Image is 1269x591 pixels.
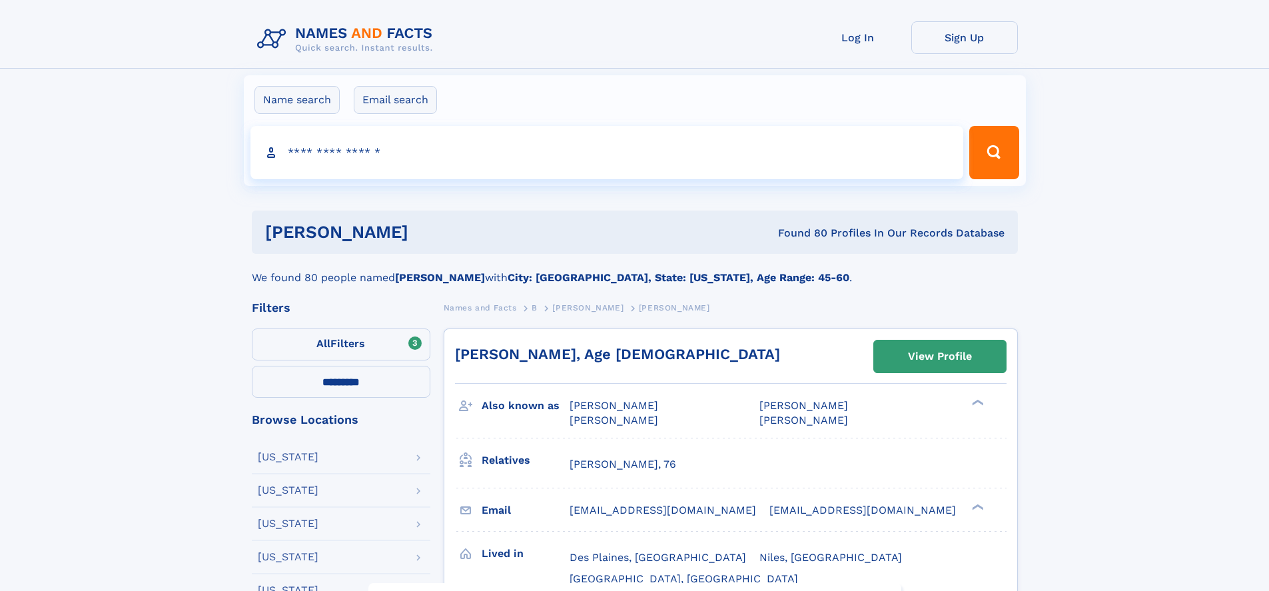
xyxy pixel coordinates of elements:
b: [PERSON_NAME] [395,271,485,284]
a: Sign Up [911,21,1018,54]
div: View Profile [908,341,972,372]
label: Name search [254,86,340,114]
div: [US_STATE] [258,452,318,462]
a: View Profile [874,340,1006,372]
span: [PERSON_NAME] [570,399,658,412]
input: search input [250,126,964,179]
div: We found 80 people named with . [252,254,1018,286]
label: Email search [354,86,437,114]
a: [PERSON_NAME] [552,299,624,316]
span: Niles, [GEOGRAPHIC_DATA] [759,551,902,564]
h1: [PERSON_NAME] [265,224,594,241]
div: Found 80 Profiles In Our Records Database [593,226,1005,241]
h3: Lived in [482,542,570,565]
a: Names and Facts [444,299,517,316]
a: B [532,299,538,316]
span: Des Plaines, [GEOGRAPHIC_DATA] [570,551,746,564]
span: B [532,303,538,312]
span: [EMAIL_ADDRESS][DOMAIN_NAME] [570,504,756,516]
img: Logo Names and Facts [252,21,444,57]
b: City: [GEOGRAPHIC_DATA], State: [US_STATE], Age Range: 45-60 [508,271,849,284]
div: ❯ [969,398,985,407]
span: [PERSON_NAME] [639,303,710,312]
div: [US_STATE] [258,552,318,562]
span: All [316,337,330,350]
span: [PERSON_NAME] [759,399,848,412]
button: Search Button [969,126,1019,179]
div: [US_STATE] [258,518,318,529]
span: [EMAIL_ADDRESS][DOMAIN_NAME] [769,504,956,516]
h3: Email [482,499,570,522]
a: [PERSON_NAME], 76 [570,457,676,472]
span: [PERSON_NAME] [552,303,624,312]
div: Filters [252,302,430,314]
span: [PERSON_NAME] [570,414,658,426]
span: [GEOGRAPHIC_DATA], [GEOGRAPHIC_DATA] [570,572,798,585]
h3: Relatives [482,449,570,472]
a: Log In [805,21,911,54]
a: [PERSON_NAME], Age [DEMOGRAPHIC_DATA] [455,346,780,362]
div: ❯ [969,502,985,511]
div: [US_STATE] [258,485,318,496]
div: Browse Locations [252,414,430,426]
h3: Also known as [482,394,570,417]
label: Filters [252,328,430,360]
span: [PERSON_NAME] [759,414,848,426]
